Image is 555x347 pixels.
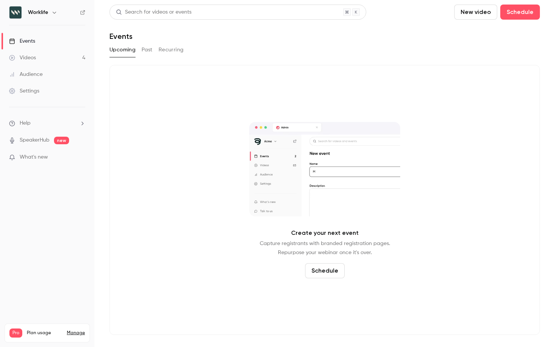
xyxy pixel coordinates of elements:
a: Manage [67,330,85,336]
button: Past [142,44,153,56]
div: Events [9,37,35,45]
span: Help [20,119,31,127]
h6: Worklife [28,9,48,16]
a: SpeakerHub [20,136,49,144]
button: Schedule [500,5,540,20]
button: Upcoming [109,44,136,56]
div: Audience [9,71,43,78]
p: Capture registrants with branded registration pages. Repurpose your webinar once it's over. [260,239,390,257]
p: Create your next event [291,228,359,238]
div: Search for videos or events [116,8,191,16]
div: Videos [9,54,36,62]
span: What's new [20,153,48,161]
li: help-dropdown-opener [9,119,85,127]
iframe: Noticeable Trigger [76,154,85,161]
img: Worklife [9,6,22,19]
button: New video [454,5,497,20]
div: Settings [9,87,39,95]
span: new [54,137,69,144]
button: Recurring [159,44,184,56]
button: Schedule [305,263,345,278]
span: Plan usage [27,330,62,336]
h1: Events [109,32,133,41]
span: Pro [9,328,22,338]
